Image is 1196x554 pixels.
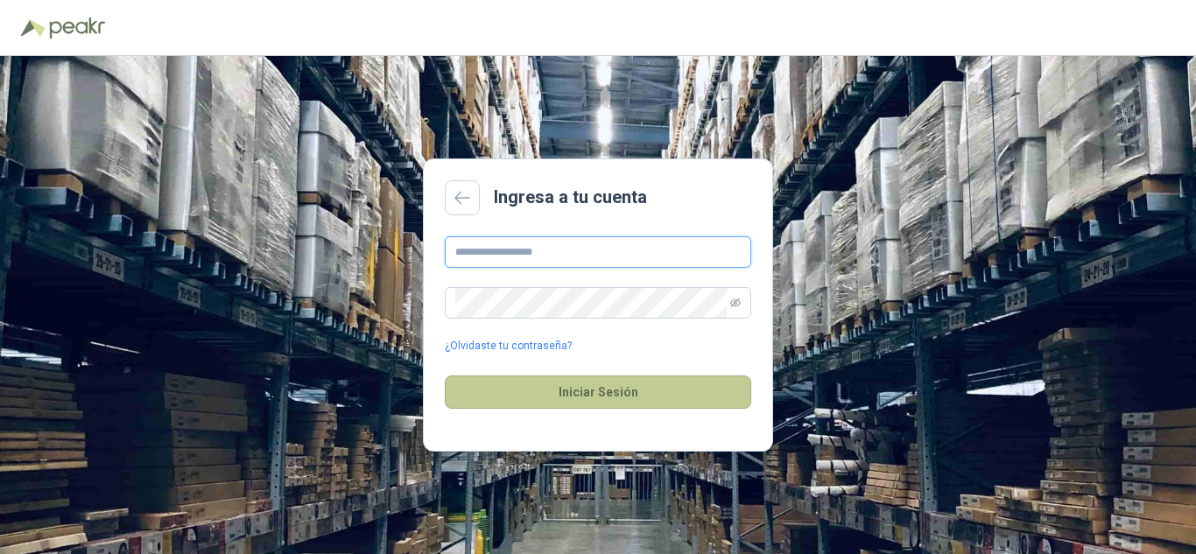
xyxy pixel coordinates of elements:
button: Iniciar Sesión [445,375,751,409]
img: Logo [21,19,46,37]
span: eye-invisible [730,298,741,308]
h2: Ingresa a tu cuenta [494,184,647,211]
a: ¿Olvidaste tu contraseña? [445,338,572,354]
img: Peakr [49,18,105,39]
